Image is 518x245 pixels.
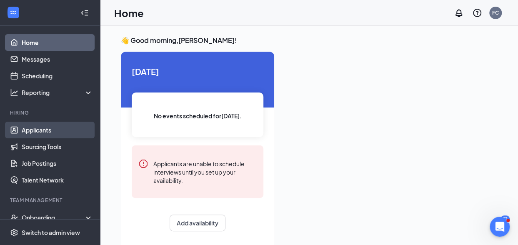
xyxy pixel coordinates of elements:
[454,8,464,18] svg: Notifications
[10,228,18,237] svg: Settings
[10,197,91,204] div: Team Management
[22,88,93,97] div: Reporting
[22,122,93,138] a: Applicants
[10,213,18,222] svg: UserCheck
[132,65,263,78] span: [DATE]
[121,36,497,45] h3: 👋 Good morning, [PERSON_NAME] !
[22,213,86,222] div: Onboarding
[22,51,93,67] a: Messages
[500,215,510,222] div: 92
[170,215,225,231] button: Add availability
[138,159,148,169] svg: Error
[9,8,18,17] svg: WorkstreamLogo
[22,155,93,172] a: Job Postings
[114,6,144,20] h1: Home
[22,138,93,155] a: Sourcing Tools
[490,217,510,237] iframe: Intercom live chat
[22,34,93,51] a: Home
[154,111,242,120] span: No events scheduled for [DATE] .
[153,159,257,185] div: Applicants are unable to schedule interviews until you set up your availability.
[22,172,93,188] a: Talent Network
[22,67,93,84] a: Scheduling
[10,88,18,97] svg: Analysis
[472,8,482,18] svg: QuestionInfo
[80,9,89,17] svg: Collapse
[22,228,80,237] div: Switch to admin view
[10,109,91,116] div: Hiring
[492,9,499,16] div: FC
